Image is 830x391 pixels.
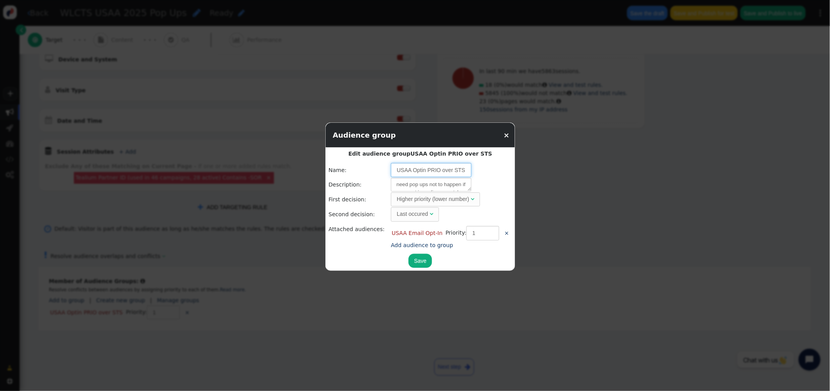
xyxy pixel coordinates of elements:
[392,230,443,236] span: USAA Email Opt-In
[397,210,428,218] div: Last occured
[348,151,492,157] b: Edit audience group
[397,195,469,203] div: Higher priority (lower number)
[409,254,432,268] button: Save
[329,192,390,206] td: First decision:
[391,242,453,248] a: Add audience to group
[411,151,492,157] font: USAA Optin PRIO over STS
[505,230,509,236] a: ×
[471,196,474,202] span: 
[430,211,433,217] span: 
[504,131,509,139] a: ×
[329,222,390,253] td: Attached audiences:
[329,207,390,221] td: Second decision:
[329,163,390,177] td: Name:
[443,226,502,240] td: Priority:
[326,123,403,148] div: Audience group
[329,178,390,192] td: Description:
